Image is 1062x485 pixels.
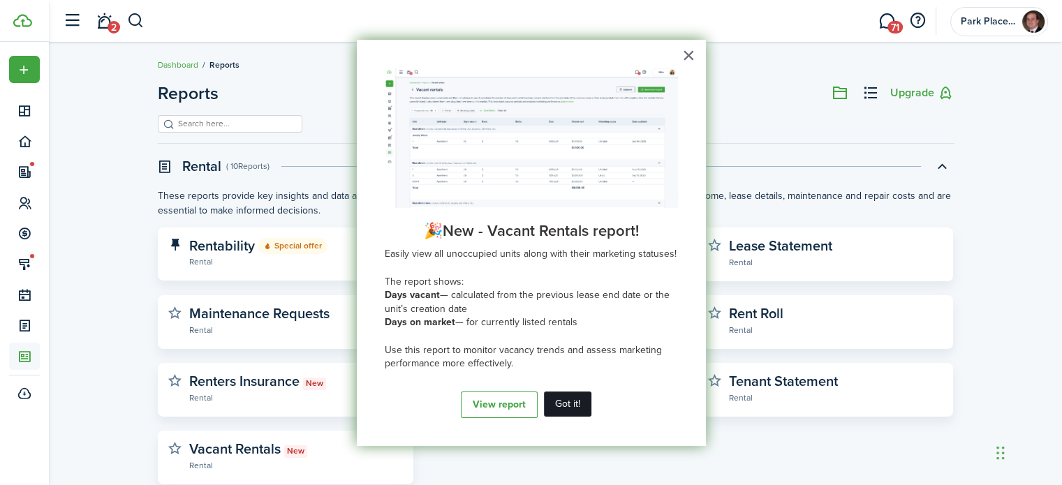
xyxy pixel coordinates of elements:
[306,379,323,389] span: New
[729,371,838,391] widget-stats-description: Tenant Statement
[168,373,182,387] button: Mark as favourite
[996,432,1005,474] div: Drag
[930,154,954,178] button: Toggle accordion
[385,343,678,371] p: Use this report to monitor vacancy trends and assess marketing performance more effectively.
[906,9,929,33] button: Open resource center
[182,156,221,177] swimlane-title: Rental
[461,391,538,418] button: View report
[385,288,440,302] strong: Days vacant
[13,14,32,27] img: TenantCloud
[287,447,304,456] span: New
[59,8,85,34] button: Open sidebar
[385,288,672,316] span: — calculated from the previous lease end date or the unit’s creation date
[189,458,404,472] widget-stats-subtitle: Rental
[708,373,722,387] button: Mark as favourite
[682,44,695,66] button: Close
[961,17,1017,27] span: Park Place Properties of MS, LLC
[992,418,1062,485] iframe: Chat Widget
[209,59,239,71] span: Reports
[729,255,943,269] widget-stats-subtitle: Rental
[729,390,943,404] widget-stats-subtitle: Rental
[1022,10,1045,33] img: Park Place Properties of MS, LLC
[189,303,330,324] widget-stats-description: Maintenance Requests
[158,59,198,71] a: Dashboard
[127,9,145,33] button: Search
[189,254,404,268] widget-stats-subtitle: Rental
[175,117,297,130] input: Search here...
[544,391,591,417] button: Got it!
[385,247,678,261] p: Easily view all unoccupied units along with their marketing statuses!
[189,371,326,391] widget-stats-description: Renters Insurance
[189,390,404,404] widget-stats-subtitle: Rental
[158,188,954,218] p: These reports provide key insights and data about the performance and status of rental properties...
[108,21,120,33] span: 2
[385,275,678,289] p: The report shows:
[168,306,182,320] button: Mark as favourite
[226,160,270,172] swimlane-subtitle: ( 10 Reports )
[189,322,404,336] widget-stats-subtitle: Rental
[9,56,40,83] button: Open menu
[189,238,404,254] widget-stats-description: Rentability
[385,315,455,329] strong: Days on market
[708,238,722,252] button: Mark as favourite
[91,3,117,39] a: Notifications
[887,21,903,33] span: 71
[729,235,832,256] widget-stats-description: Lease Statement
[158,84,219,102] header-page-title: Reports
[890,84,954,102] button: Upgrade
[708,306,722,320] button: Mark as favourite
[455,315,577,329] span: — for currently listed rentals
[189,438,307,459] widget-stats-description: Vacant Rentals
[158,188,954,484] swimlane-body: Toggle accordion
[385,222,678,240] h3: 🎉New - Vacant Rentals report!
[729,322,943,336] widget-stats-subtitle: Rental
[729,303,783,324] widget-stats-description: Rent Roll
[168,441,182,455] button: Mark as favourite
[258,238,327,254] span: Special offer
[873,3,900,39] a: Messaging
